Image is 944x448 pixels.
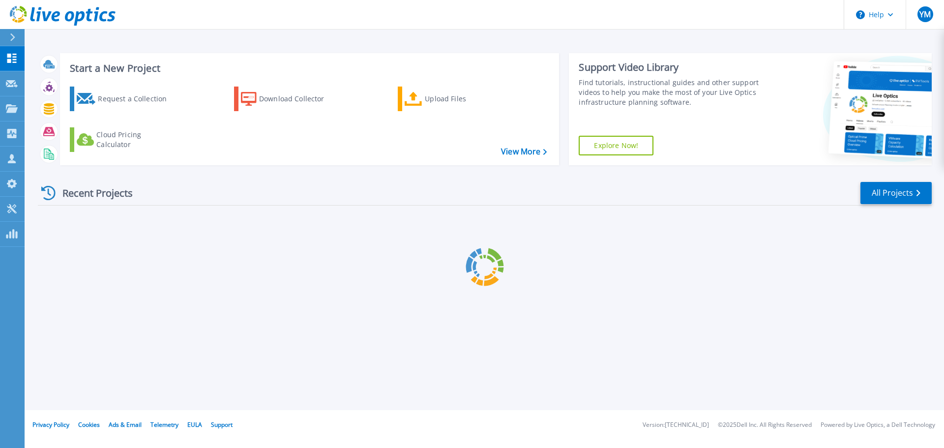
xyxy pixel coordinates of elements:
div: Support Video Library [579,61,764,74]
li: © 2025 Dell Inc. All Rights Reserved [718,422,812,428]
a: Support [211,420,233,429]
div: Recent Projects [38,181,146,205]
div: Cloud Pricing Calculator [96,130,175,149]
div: Find tutorials, instructional guides and other support videos to help you make the most of your L... [579,78,764,107]
a: Telemetry [150,420,178,429]
a: Upload Files [398,87,507,111]
a: Ads & Email [109,420,142,429]
div: Download Collector [259,89,338,109]
a: Cloud Pricing Calculator [70,127,179,152]
a: Privacy Policy [32,420,69,429]
a: All Projects [860,182,932,204]
div: Upload Files [425,89,503,109]
div: Request a Collection [98,89,177,109]
a: Download Collector [234,87,344,111]
li: Powered by Live Optics, a Dell Technology [821,422,935,428]
li: Version: [TECHNICAL_ID] [643,422,709,428]
a: EULA [187,420,202,429]
a: Cookies [78,420,100,429]
h3: Start a New Project [70,63,547,74]
a: Explore Now! [579,136,653,155]
span: YM [919,10,931,18]
a: Request a Collection [70,87,179,111]
a: View More [501,147,547,156]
